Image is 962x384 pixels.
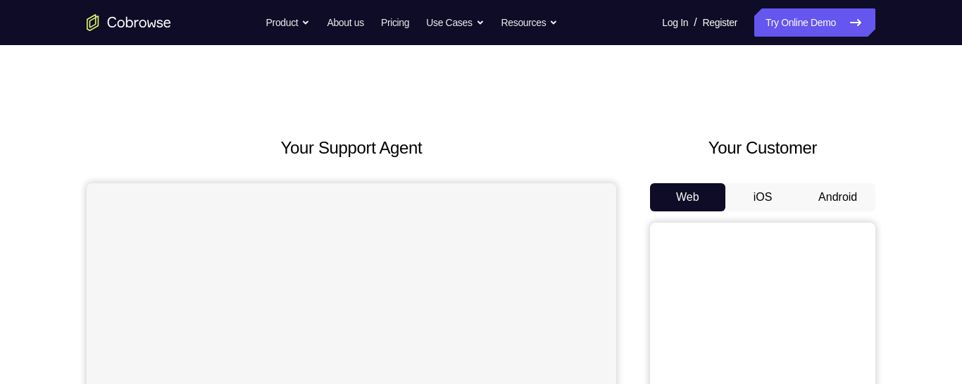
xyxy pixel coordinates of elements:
button: iOS [725,183,801,211]
a: Log In [662,8,688,37]
button: Product [266,8,311,37]
a: Try Online Demo [754,8,875,37]
h2: Your Support Agent [87,135,616,161]
button: Use Cases [426,8,484,37]
button: Resources [501,8,558,37]
span: / [694,14,696,31]
a: About us [327,8,363,37]
h2: Your Customer [650,135,875,161]
a: Pricing [381,8,409,37]
a: Go to the home page [87,14,171,31]
button: Web [650,183,725,211]
a: Register [703,8,737,37]
button: Android [800,183,875,211]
